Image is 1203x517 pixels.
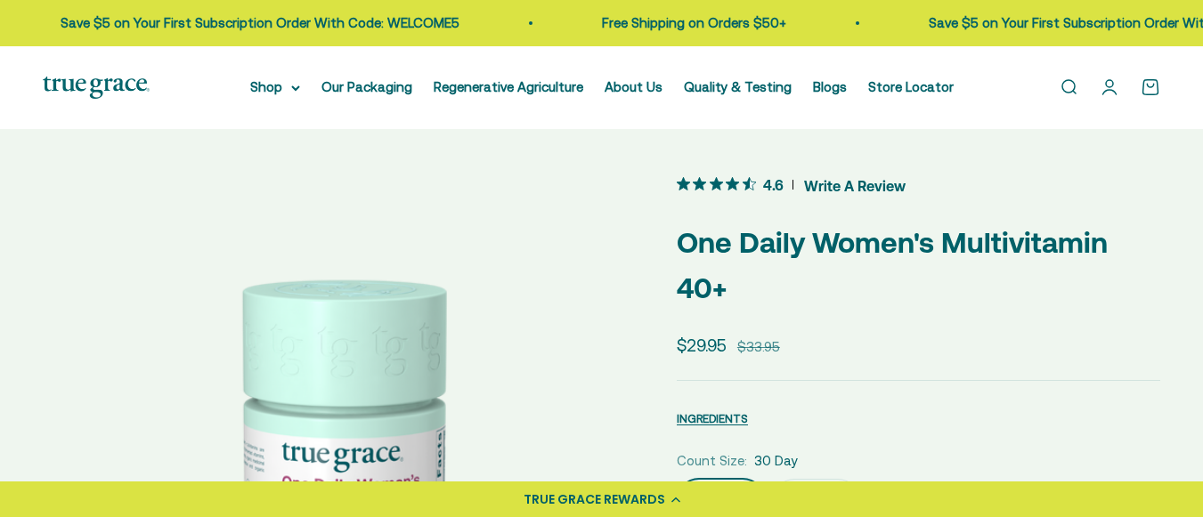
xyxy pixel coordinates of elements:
p: One Daily Women's Multivitamin 40+ [677,220,1160,311]
button: 4.6 out 5 stars rating in total 25 reviews. Jump to reviews. [677,172,906,198]
button: INGREDIENTS [677,408,748,429]
p: Save $5 on Your First Subscription Order With Code: WELCOME5 [58,12,457,34]
a: About Us [605,79,662,94]
a: Quality & Testing [684,79,792,94]
a: Our Packaging [321,79,412,94]
span: 4.6 [763,174,784,193]
summary: Shop [250,77,300,98]
a: Regenerative Agriculture [434,79,583,94]
a: Blogs [813,79,847,94]
span: 30 Day [754,450,798,472]
legend: Count Size: [677,450,747,472]
sale-price: $29.95 [677,332,727,359]
a: Store Locator [868,79,954,94]
div: TRUE GRACE REWARDS [524,490,665,509]
compare-at-price: $33.95 [737,336,780,358]
a: Free Shipping on Orders $50+ [599,15,784,30]
span: Write A Review [804,172,906,198]
span: INGREDIENTS [677,412,748,425]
